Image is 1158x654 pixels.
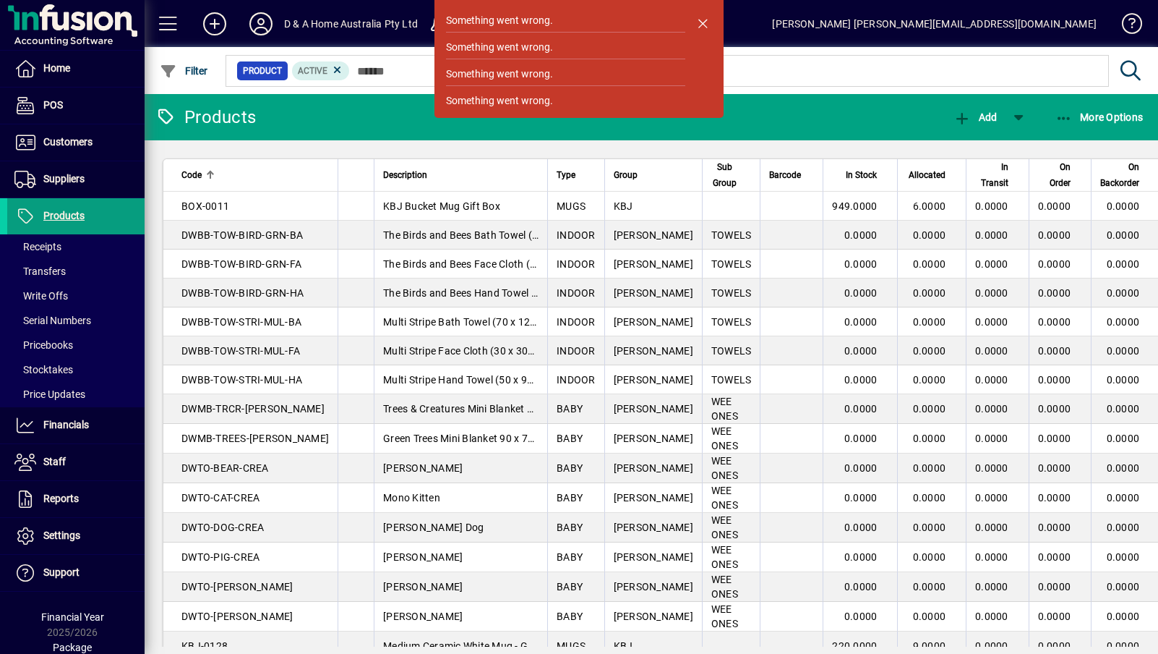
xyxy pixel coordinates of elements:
div: In Transit [975,159,1021,191]
span: 0.0000 [1038,316,1071,328]
span: 0.0000 [1107,492,1140,504]
span: 0.0000 [913,492,946,504]
span: Type [557,167,575,183]
span: Products [43,210,85,221]
span: 0.0000 [1038,258,1071,270]
span: 0.0000 [975,403,1008,415]
span: 0.0000 [1107,462,1140,474]
span: 0.0000 [844,551,878,563]
span: 0.0000 [844,462,878,474]
span: TOWELS [711,316,752,328]
span: Price Updates [14,388,85,400]
span: DWTO-CAT-CREA [181,492,260,504]
span: 0.0000 [844,316,878,328]
span: KBJ [614,200,633,212]
div: Type [557,167,596,183]
span: Reports [43,493,79,504]
span: 0.0000 [913,316,946,328]
a: Write Offs [7,284,145,308]
span: 0.0000 [975,581,1008,593]
span: BABY [557,403,583,415]
a: Staff [7,444,145,480]
a: Transfers [7,259,145,284]
span: Product [243,64,282,78]
span: 220.0000 [832,640,877,652]
div: On Order [1038,159,1084,191]
span: 0.0000 [844,492,878,504]
span: 0.0000 [1038,581,1071,593]
span: 0.0000 [844,374,878,386]
span: 6.0000 [913,200,946,212]
span: WEE ONES [711,455,738,481]
span: 0.0000 [844,229,878,241]
span: [PERSON_NAME] Dog [383,522,484,533]
button: Add [950,104,1000,130]
span: KBJ-0128 [181,640,228,652]
span: Staff [43,456,66,467]
div: Something went wrong. [446,93,553,109]
span: [PERSON_NAME] [614,374,693,386]
span: WEE ONES [711,544,738,570]
span: Suppliers [43,173,85,184]
span: 0.0000 [844,258,878,270]
span: DWBB-TOW-BIRD-GRN-FA [181,258,301,270]
span: Filter [160,65,208,77]
button: Profile [238,11,284,37]
a: Stocktakes [7,357,145,382]
span: Group [614,167,638,183]
span: In Stock [846,167,877,183]
span: INDOOR [557,287,596,299]
span: 0.0000 [844,345,878,357]
span: BABY [557,611,583,622]
span: TOWELS [711,287,752,299]
span: 0.0000 [913,462,946,474]
span: DWTO-DOG-CREA [181,522,264,533]
span: Financial Year [41,611,104,623]
span: 0.0000 [1038,287,1071,299]
span: Serial Numbers [14,315,91,326]
button: More Options [1052,104,1147,130]
span: POS [43,99,63,111]
span: 0.0000 [975,433,1008,444]
span: 0.0000 [975,374,1008,386]
a: Serial Numbers [7,308,145,333]
span: Settings [43,530,80,541]
span: 0.0000 [1107,258,1140,270]
span: [PERSON_NAME] [614,229,693,241]
span: 0.0000 [913,345,946,357]
span: 0.0000 [1038,640,1071,652]
a: Knowledge Base [1111,3,1140,50]
div: [PERSON_NAME] [PERSON_NAME][EMAIL_ADDRESS][DOMAIN_NAME] [772,12,1097,35]
div: Group [614,167,693,183]
span: [PERSON_NAME] [614,316,693,328]
span: Customers [43,136,93,148]
span: 0.0000 [913,522,946,533]
span: The Birds and Bees Hand Towel (50 x 90cm) [383,287,586,299]
span: 0.0000 [913,551,946,563]
span: Receipts [14,241,61,252]
span: [PERSON_NAME] [614,258,693,270]
span: DWMB-TREES-[PERSON_NAME] [181,433,329,444]
span: BOX-0011 [181,200,229,212]
span: 0.0000 [913,374,946,386]
span: Package [53,642,92,653]
span: 0.0000 [1107,611,1140,622]
span: 0.0000 [1107,374,1140,386]
span: 0.0000 [1038,433,1071,444]
span: Description [383,167,427,183]
a: Receipts [7,234,145,259]
div: On Backorder [1100,159,1152,191]
span: Barcode [769,167,801,183]
span: 0.0000 [1107,345,1140,357]
div: Sub Group [711,159,752,191]
button: Filter [156,58,212,84]
span: BABY [557,581,583,593]
span: 0.0000 [975,640,1008,652]
span: DWTO-PIG-CREA [181,551,260,563]
a: Financials [7,407,145,443]
span: 0.0000 [1107,640,1140,652]
span: 0.0000 [1038,200,1071,212]
span: BABY [557,462,583,474]
span: 0.0000 [913,433,946,444]
span: INDOOR [557,316,596,328]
